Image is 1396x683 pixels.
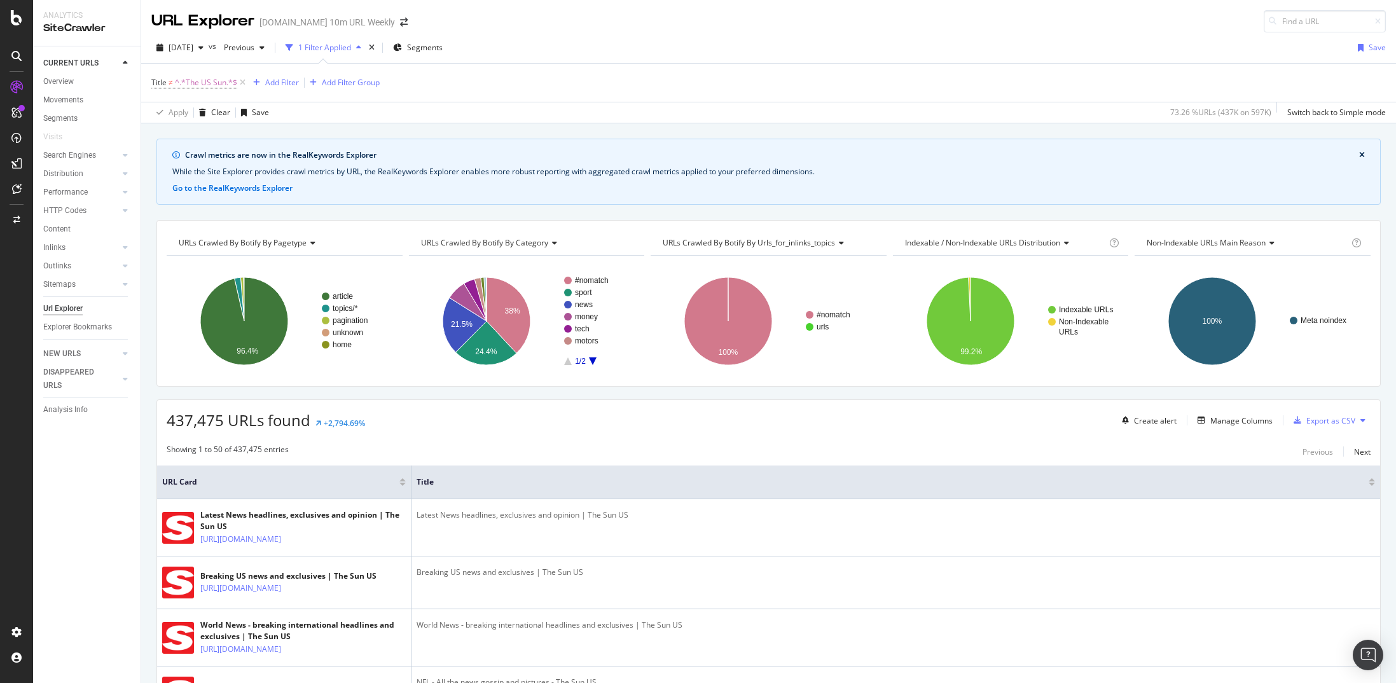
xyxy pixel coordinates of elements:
[237,347,258,355] text: 96.4%
[200,643,281,656] a: [URL][DOMAIN_NAME]
[333,328,363,337] text: unknown
[575,312,598,321] text: money
[43,112,78,125] div: Segments
[663,237,835,248] span: URLs Crawled By Botify By urls_for_inlinks_topics
[43,93,132,107] a: Movements
[1059,328,1078,336] text: URLs
[1301,316,1346,325] text: Meta noindex
[43,21,130,36] div: SiteCrawler
[151,102,188,123] button: Apply
[162,512,194,544] img: main image
[575,288,592,297] text: sport
[43,302,132,315] a: Url Explorer
[475,347,497,356] text: 24.4%
[1135,266,1371,376] svg: A chart.
[43,186,88,199] div: Performance
[211,107,230,118] div: Clear
[1134,415,1177,426] div: Create alert
[209,41,219,52] span: vs
[1306,415,1355,426] div: Export as CSV
[893,266,1129,376] svg: A chart.
[575,357,586,366] text: 1/2
[817,322,829,331] text: urls
[43,302,83,315] div: Url Explorer
[43,241,119,254] a: Inlinks
[265,77,299,88] div: Add Filter
[248,75,299,90] button: Add Filter
[43,223,71,236] div: Content
[43,347,119,361] a: NEW URLS
[1354,446,1371,457] div: Next
[333,316,368,325] text: pagination
[176,233,391,253] h4: URLs Crawled By Botify By pagetype
[660,233,875,253] h4: URLs Crawled By Botify By urls_for_inlinks_topics
[43,366,107,392] div: DISAPPEARED URLS
[219,42,254,53] span: Previous
[43,204,86,217] div: HTTP Codes
[172,166,1365,177] div: While the Site Explorer provides crawl metrics by URL, the RealKeywords Explorer enables more rob...
[817,310,850,319] text: #nomatch
[1210,415,1273,426] div: Manage Columns
[1203,317,1222,326] text: 100%
[1353,38,1386,58] button: Save
[418,233,633,253] h4: URLs Crawled By Botify By category
[1369,42,1386,53] div: Save
[575,276,609,285] text: #nomatch
[417,619,1375,631] div: World News - breaking international headlines and exclusives | The Sun US
[333,304,358,313] text: topics/*
[43,223,132,236] a: Content
[43,366,119,392] a: DISAPPEARED URLS
[200,533,281,546] a: [URL][DOMAIN_NAME]
[43,241,66,254] div: Inlinks
[1289,410,1355,431] button: Export as CSV
[719,348,738,357] text: 100%
[43,75,74,88] div: Overview
[179,237,307,248] span: URLs Crawled By Botify By pagetype
[43,321,112,334] div: Explorer Bookmarks
[43,347,81,361] div: NEW URLS
[43,130,62,144] div: Visits
[43,403,88,417] div: Analysis Info
[43,57,119,70] a: CURRENT URLS
[280,38,366,58] button: 1 Filter Applied
[194,102,230,123] button: Clear
[43,278,76,291] div: Sitemaps
[1282,102,1386,123] button: Switch back to Simple mode
[902,233,1107,253] h4: Indexable / Non-Indexable URLs Distribution
[167,410,310,431] span: 437,475 URLs found
[333,292,353,301] text: article
[43,75,132,88] a: Overview
[407,42,443,53] span: Segments
[333,340,352,349] text: home
[305,75,380,90] button: Add Filter Group
[162,567,194,598] img: main image
[167,444,289,459] div: Showing 1 to 50 of 437,475 entries
[43,57,99,70] div: CURRENT URLS
[651,266,887,376] div: A chart.
[169,107,188,118] div: Apply
[1356,147,1368,163] button: close banner
[162,622,194,654] img: main image
[417,567,1375,578] div: Breaking US news and exclusives | The Sun US
[259,16,395,29] div: [DOMAIN_NAME] 10m URL Weekly
[43,259,119,273] a: Outlinks
[400,18,408,27] div: arrow-right-arrow-left
[409,266,645,376] div: A chart.
[43,259,71,273] div: Outlinks
[156,139,1381,205] div: info banner
[151,38,209,58] button: [DATE]
[43,204,119,217] a: HTTP Codes
[1059,317,1109,326] text: Non-Indexable
[1147,237,1266,248] span: Non-Indexable URLs Main Reason
[167,266,403,376] svg: A chart.
[1192,413,1273,428] button: Manage Columns
[43,149,96,162] div: Search Engines
[1170,107,1271,118] div: 73.26 % URLs ( 437K on 597K )
[43,167,119,181] a: Distribution
[1353,640,1383,670] div: Open Intercom Messenger
[169,77,173,88] span: ≠
[43,167,83,181] div: Distribution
